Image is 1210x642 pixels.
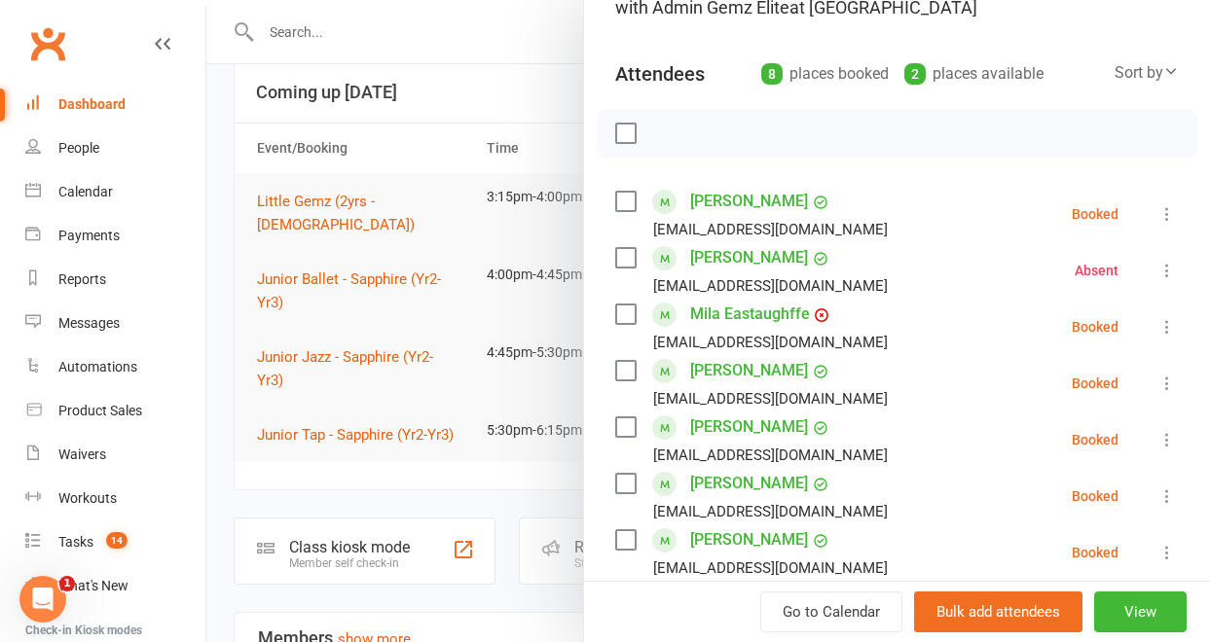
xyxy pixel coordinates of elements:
[615,60,705,88] div: Attendees
[58,490,117,506] div: Workouts
[25,389,205,433] a: Product Sales
[23,19,72,68] a: Clubworx
[25,302,205,345] a: Messages
[1072,376,1118,390] div: Booked
[106,532,128,549] span: 14
[58,271,106,287] div: Reports
[690,411,808,443] a: [PERSON_NAME]
[59,576,75,591] span: 1
[653,443,888,468] div: [EMAIL_ADDRESS][DOMAIN_NAME]
[690,524,808,555] a: [PERSON_NAME]
[58,315,120,331] div: Messages
[1072,320,1118,334] div: Booked
[1072,489,1118,503] div: Booked
[58,403,142,418] div: Product Sales
[1094,591,1187,632] button: View
[653,499,888,524] div: [EMAIL_ADDRESS][DOMAIN_NAME]
[690,242,808,273] a: [PERSON_NAME]
[653,217,888,242] div: [EMAIL_ADDRESS][DOMAIN_NAME]
[690,299,810,330] a: Mila Eastaughffe
[58,578,128,593] div: What's New
[58,96,126,112] div: Dashboard
[653,555,888,581] div: [EMAIL_ADDRESS][DOMAIN_NAME]
[19,576,66,623] iframe: Intercom live chat
[58,140,99,156] div: People
[25,83,205,126] a: Dashboard
[25,520,205,564] a: Tasks 14
[1075,264,1118,277] div: Absent
[690,355,808,386] a: [PERSON_NAME]
[58,446,106,462] div: Waivers
[25,126,205,170] a: People
[904,63,926,85] div: 2
[690,468,808,499] a: [PERSON_NAME]
[1072,546,1118,559] div: Booked
[1072,207,1118,221] div: Booked
[761,63,783,85] div: 8
[904,60,1044,88] div: places available
[58,228,120,243] div: Payments
[653,273,888,299] div: [EMAIL_ADDRESS][DOMAIN_NAME]
[25,433,205,477] a: Waivers
[25,564,205,608] a: What's New
[25,258,205,302] a: Reports
[25,345,205,389] a: Automations
[761,60,889,88] div: places booked
[25,170,205,214] a: Calendar
[25,477,205,520] a: Workouts
[914,591,1082,632] button: Bulk add attendees
[58,359,137,374] div: Automations
[690,186,808,217] a: [PERSON_NAME]
[760,591,902,632] a: Go to Calendar
[1115,60,1179,86] div: Sort by
[1072,433,1118,446] div: Booked
[653,386,888,411] div: [EMAIL_ADDRESS][DOMAIN_NAME]
[58,184,113,199] div: Calendar
[653,330,888,355] div: [EMAIL_ADDRESS][DOMAIN_NAME]
[25,214,205,258] a: Payments
[58,534,93,550] div: Tasks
